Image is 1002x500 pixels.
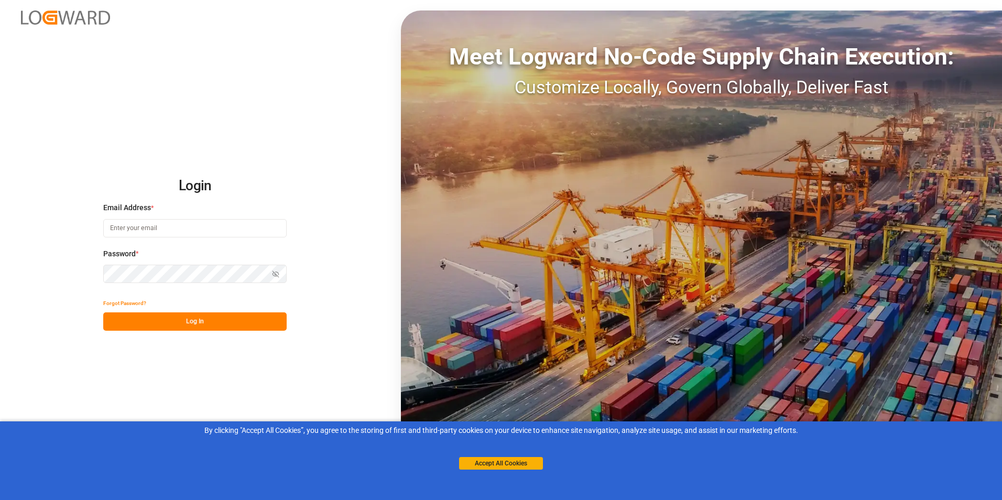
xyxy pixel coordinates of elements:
[401,39,1002,74] div: Meet Logward No-Code Supply Chain Execution:
[21,10,110,25] img: Logward_new_orange.png
[103,169,287,203] h2: Login
[459,457,543,470] button: Accept All Cookies
[103,219,287,237] input: Enter your email
[103,248,136,259] span: Password
[103,312,287,331] button: Log In
[103,294,146,312] button: Forgot Password?
[103,202,151,213] span: Email Address
[7,425,995,436] div: By clicking "Accept All Cookies”, you agree to the storing of first and third-party cookies on yo...
[401,74,1002,101] div: Customize Locally, Govern Globally, Deliver Fast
